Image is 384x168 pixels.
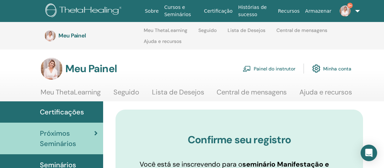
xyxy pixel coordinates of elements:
img: chalkboard-teacher.svg [243,66,251,72]
a: Painel do instrutor [243,61,295,76]
a: Histórias de sucesso [235,1,275,21]
img: default.jpg [45,30,56,41]
font: Armazenar [305,8,331,14]
font: 9+ [348,3,352,8]
div: Open Intercom Messenger [361,145,377,161]
font: Lista de Desejos [228,27,265,33]
font: Meu ThetaLearning [41,88,101,97]
font: Meu Painel [65,62,117,75]
a: Recursos [275,5,302,18]
font: Painel do instrutor [254,66,295,72]
a: Certificação [201,5,235,18]
font: Minha conta [323,66,351,72]
a: Meu ThetaLearning [144,27,187,38]
a: Lista de Desejos [228,27,265,38]
a: Meu ThetaLearning [41,88,101,101]
img: logo.png [45,3,124,19]
font: Sobre [145,8,158,14]
font: Meu Painel [58,32,86,39]
img: default.jpg [41,58,63,80]
font: Certificação [204,8,232,14]
font: Seguido [113,88,139,97]
a: Central de mensagens [217,88,287,101]
font: Ajuda e recursos [299,88,352,97]
font: Meu ThetaLearning [144,27,187,33]
a: Seguido [198,27,217,38]
a: Armazenar [303,5,334,18]
font: Histórias de sucesso [238,4,267,17]
font: Recursos [278,8,299,14]
a: Seguido [113,88,139,101]
font: Central de mensagens [217,88,287,97]
a: Ajuda e recursos [299,88,352,101]
a: Lista de Desejos [152,88,204,101]
a: Ajuda e recursos [144,38,182,49]
font: Central de mensagens [276,27,327,33]
font: Seguido [198,27,217,33]
a: Sobre [142,5,161,18]
font: Ajuda e recursos [144,38,182,44]
font: Próximos Seminários [40,129,76,148]
a: Central de mensagens [276,27,327,38]
a: Cursos e Seminários [162,1,201,21]
img: default.jpg [340,5,351,16]
font: Lista de Desejos [152,88,204,97]
a: Minha conta [312,61,351,76]
font: Confirme seu registro [188,133,291,146]
font: Certificações [40,108,84,116]
font: Cursos e Seminários [164,4,191,17]
img: cog.svg [312,63,320,74]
